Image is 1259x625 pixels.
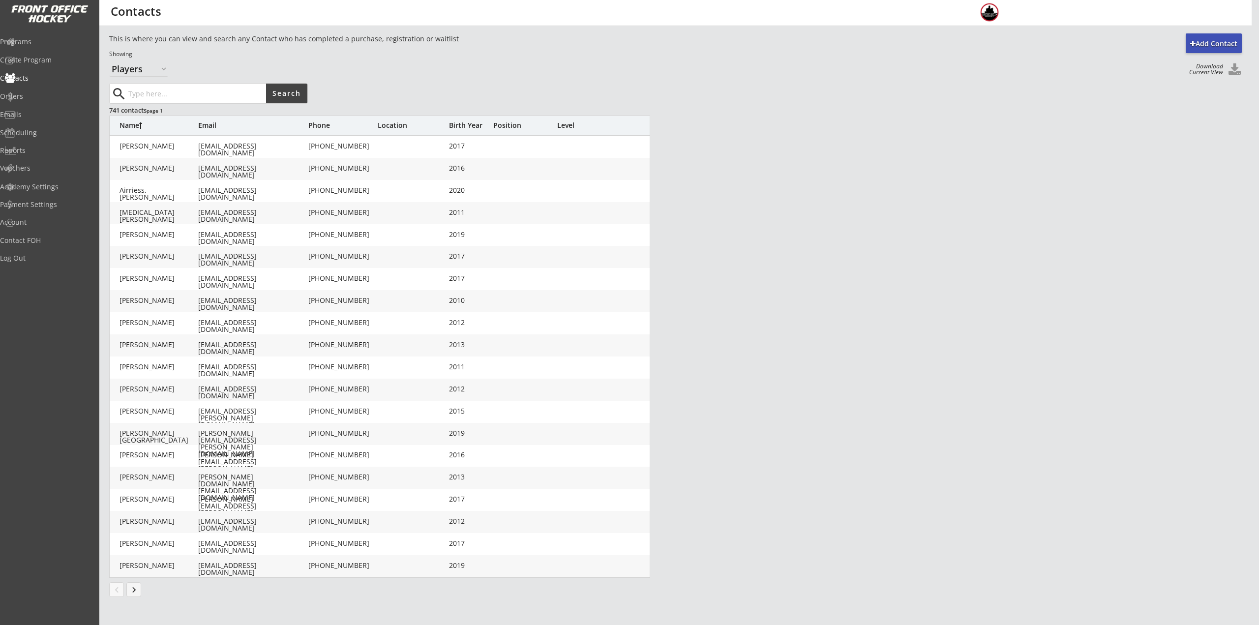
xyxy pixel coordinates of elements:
[198,165,306,179] div: [EMAIL_ADDRESS][DOMAIN_NAME]
[198,408,306,428] div: [EMAIL_ADDRESS][PERSON_NAME][DOMAIN_NAME]
[449,363,488,370] div: 2011
[308,143,377,149] div: [PHONE_NUMBER]
[308,253,377,260] div: [PHONE_NUMBER]
[308,408,377,415] div: [PHONE_NUMBER]
[120,231,198,238] div: [PERSON_NAME]
[198,275,306,289] div: [EMAIL_ADDRESS][DOMAIN_NAME]
[120,165,198,172] div: [PERSON_NAME]
[449,122,488,129] div: Birth Year
[120,474,198,480] div: [PERSON_NAME]
[449,165,488,172] div: 2016
[120,430,198,444] div: [PERSON_NAME][GEOGRAPHIC_DATA]
[120,518,198,525] div: [PERSON_NAME]
[120,386,198,392] div: [PERSON_NAME]
[198,540,306,554] div: [EMAIL_ADDRESS][DOMAIN_NAME]
[493,122,552,129] div: Position
[109,106,306,115] div: 741 contacts
[308,209,377,216] div: [PHONE_NUMBER]
[308,363,377,370] div: [PHONE_NUMBER]
[449,430,488,437] div: 2019
[308,540,377,547] div: [PHONE_NUMBER]
[120,209,198,223] div: [MEDICAL_DATA][PERSON_NAME]
[120,496,198,503] div: [PERSON_NAME]
[109,50,523,59] div: Showing
[449,518,488,525] div: 2012
[1184,63,1223,75] div: Download Current View
[449,451,488,458] div: 2016
[198,187,306,201] div: [EMAIL_ADDRESS][DOMAIN_NAME]
[198,518,306,532] div: [EMAIL_ADDRESS][DOMAIN_NAME]
[198,319,306,333] div: [EMAIL_ADDRESS][DOMAIN_NAME]
[308,165,377,172] div: [PHONE_NUMBER]
[449,209,488,216] div: 2011
[198,231,306,245] div: [EMAIL_ADDRESS][DOMAIN_NAME]
[120,143,198,149] div: [PERSON_NAME]
[308,231,377,238] div: [PHONE_NUMBER]
[449,253,488,260] div: 2017
[308,319,377,326] div: [PHONE_NUMBER]
[449,540,488,547] div: 2017
[120,408,198,415] div: [PERSON_NAME]
[198,451,306,479] div: [PERSON_NAME][EMAIL_ADDRESS][PERSON_NAME][DOMAIN_NAME]
[449,187,488,194] div: 2020
[120,297,198,304] div: [PERSON_NAME]
[120,275,198,282] div: [PERSON_NAME]
[120,540,198,547] div: [PERSON_NAME]
[109,34,523,44] div: This is where you can view and search any Contact who has completed a purchase, registration or w...
[120,319,198,326] div: [PERSON_NAME]
[308,386,377,392] div: [PHONE_NUMBER]
[198,386,306,399] div: [EMAIL_ADDRESS][DOMAIN_NAME]
[449,496,488,503] div: 2017
[120,451,198,458] div: [PERSON_NAME]
[120,122,198,129] div: Name
[449,297,488,304] div: 2010
[378,122,447,129] div: Location
[198,430,306,457] div: [PERSON_NAME][EMAIL_ADDRESS][PERSON_NAME][DOMAIN_NAME]
[120,562,198,569] div: [PERSON_NAME]
[198,341,306,355] div: [EMAIL_ADDRESS][DOMAIN_NAME]
[308,474,377,480] div: [PHONE_NUMBER]
[198,122,306,129] div: Email
[308,275,377,282] div: [PHONE_NUMBER]
[120,363,198,370] div: [PERSON_NAME]
[120,253,198,260] div: [PERSON_NAME]
[198,474,306,501] div: [PERSON_NAME][DOMAIN_NAME][EMAIL_ADDRESS][DOMAIN_NAME]
[308,562,377,569] div: [PHONE_NUMBER]
[1227,63,1242,77] button: Click to download all Contacts. Your browser settings may try to block it, check your security se...
[111,86,127,102] button: search
[449,231,488,238] div: 2019
[449,474,488,480] div: 2013
[449,319,488,326] div: 2012
[147,107,163,114] font: page 1
[449,341,488,348] div: 2013
[308,122,377,129] div: Phone
[308,430,377,437] div: [PHONE_NUMBER]
[308,496,377,503] div: [PHONE_NUMBER]
[198,297,306,311] div: [EMAIL_ADDRESS][DOMAIN_NAME]
[308,451,377,458] div: [PHONE_NUMBER]
[126,582,141,597] button: keyboard_arrow_right
[449,275,488,282] div: 2017
[109,582,124,597] button: chevron_left
[198,143,306,156] div: [EMAIL_ADDRESS][DOMAIN_NAME]
[1186,39,1242,49] div: Add Contact
[126,84,266,103] input: Type here...
[308,297,377,304] div: [PHONE_NUMBER]
[198,496,306,523] div: [PERSON_NAME][EMAIL_ADDRESS][PERSON_NAME][DOMAIN_NAME]
[449,386,488,392] div: 2012
[198,562,306,576] div: [EMAIL_ADDRESS][DOMAIN_NAME]
[266,84,307,103] button: Search
[308,187,377,194] div: [PHONE_NUMBER]
[198,209,306,223] div: [EMAIL_ADDRESS][DOMAIN_NAME]
[449,562,488,569] div: 2019
[449,143,488,149] div: 2017
[120,187,198,201] div: Airriess, [PERSON_NAME]
[198,253,306,267] div: [EMAIL_ADDRESS][DOMAIN_NAME]
[308,341,377,348] div: [PHONE_NUMBER]
[120,341,198,348] div: [PERSON_NAME]
[557,122,616,129] div: Level
[198,363,306,377] div: [EMAIL_ADDRESS][DOMAIN_NAME]
[449,408,488,415] div: 2015
[308,518,377,525] div: [PHONE_NUMBER]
